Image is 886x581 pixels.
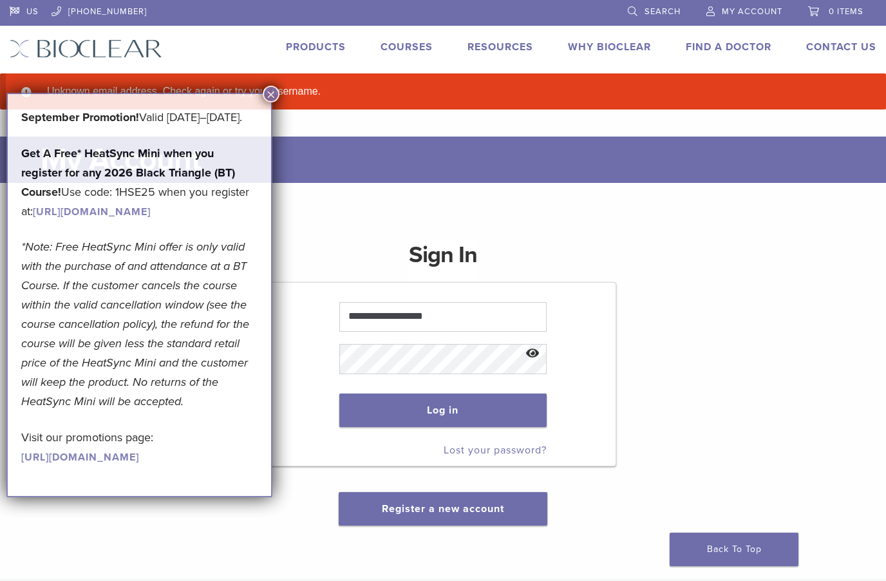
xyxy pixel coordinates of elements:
[21,146,235,199] strong: Get A Free* HeatSync Mini when you register for any 2026 Black Triangle (BT) Course!
[263,86,279,102] button: Close
[829,6,863,17] span: 0 items
[568,41,651,53] a: Why Bioclear
[806,41,876,53] a: Contact Us
[409,240,477,281] h1: Sign In
[519,338,547,370] button: Show password
[670,533,798,566] a: Back To Top
[467,41,533,53] a: Resources
[41,137,876,183] h1: My Account
[286,41,346,53] a: Products
[339,492,547,526] button: Register a new account
[21,240,249,408] em: *Note: Free HeatSync Mini offer is only valid with the purchase of and attendance at a BT Course....
[42,84,865,99] li: Unknown email address. Check again or try your username.
[21,108,258,127] p: Valid [DATE]–[DATE].
[645,6,681,17] span: Search
[10,39,162,58] img: Bioclear
[33,205,151,218] a: [URL][DOMAIN_NAME]
[722,6,782,17] span: My Account
[381,41,433,53] a: Courses
[382,502,504,515] a: Register a new account
[21,110,139,124] b: September Promotion!
[21,451,139,464] a: [URL][DOMAIN_NAME]
[21,144,258,221] p: Use code: 1HSE25 when you register at:
[444,444,547,457] a: Lost your password?
[21,428,258,466] p: Visit our promotions page:
[339,394,547,427] button: Log in
[686,41,771,53] a: Find A Doctor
